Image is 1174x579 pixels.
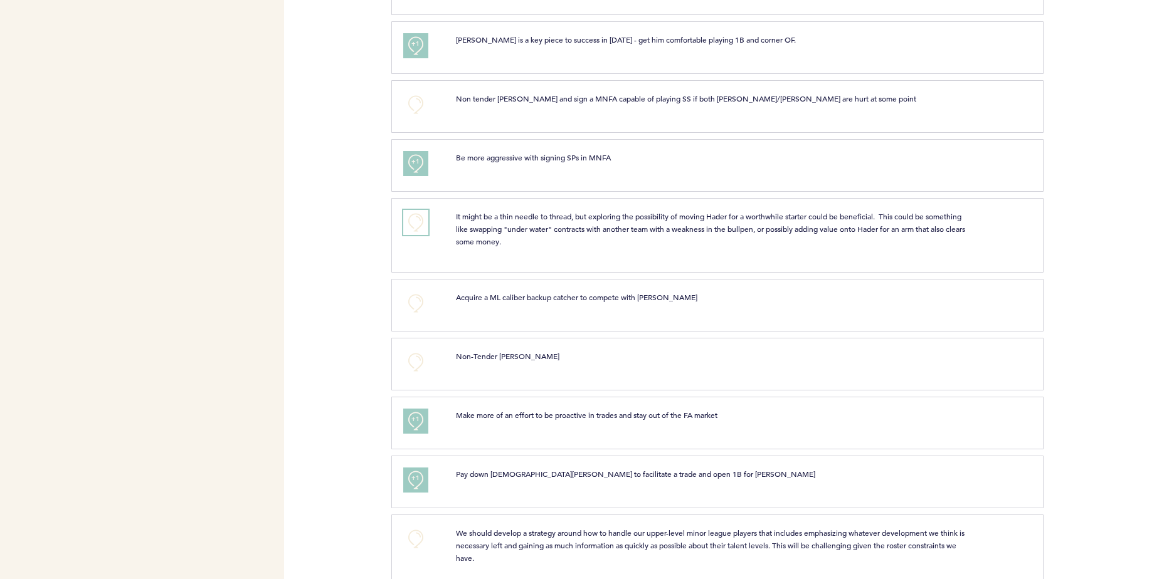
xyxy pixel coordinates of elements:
[456,34,796,44] span: [PERSON_NAME] is a key piece to success in [DATE] - get him comfortable playing 1B and corner OF.
[411,155,420,168] span: +1
[456,292,697,302] span: Acquire a ML caliber backup catcher to compete with [PERSON_NAME]
[411,413,420,425] span: +1
[456,469,815,479] span: Pay down [DEMOGRAPHIC_DATA][PERSON_NAME] to facilitate a trade and open 1B for [PERSON_NAME]
[456,351,559,361] span: Non-Tender [PERSON_NAME]
[411,38,420,50] span: +1
[456,410,717,420] span: Make more of an effort to be proactive in trades and stay out of the FA market
[403,467,428,493] button: +1
[456,528,966,563] span: We should develop a strategy around how to handle our upper-level minor league players that inclu...
[411,472,420,484] span: +1
[403,33,428,58] button: +1
[456,211,967,246] span: It might be a thin needle to thread, but exploring the possibility of moving Hader for a worthwhi...
[456,93,916,103] span: Non tender [PERSON_NAME] and sign a MNFA capable of playing SS if both [PERSON_NAME]/[PERSON_NAME...
[403,409,428,434] button: +1
[403,151,428,176] button: +1
[456,152,611,162] span: Be more aggressive with signing SPs in MNFA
